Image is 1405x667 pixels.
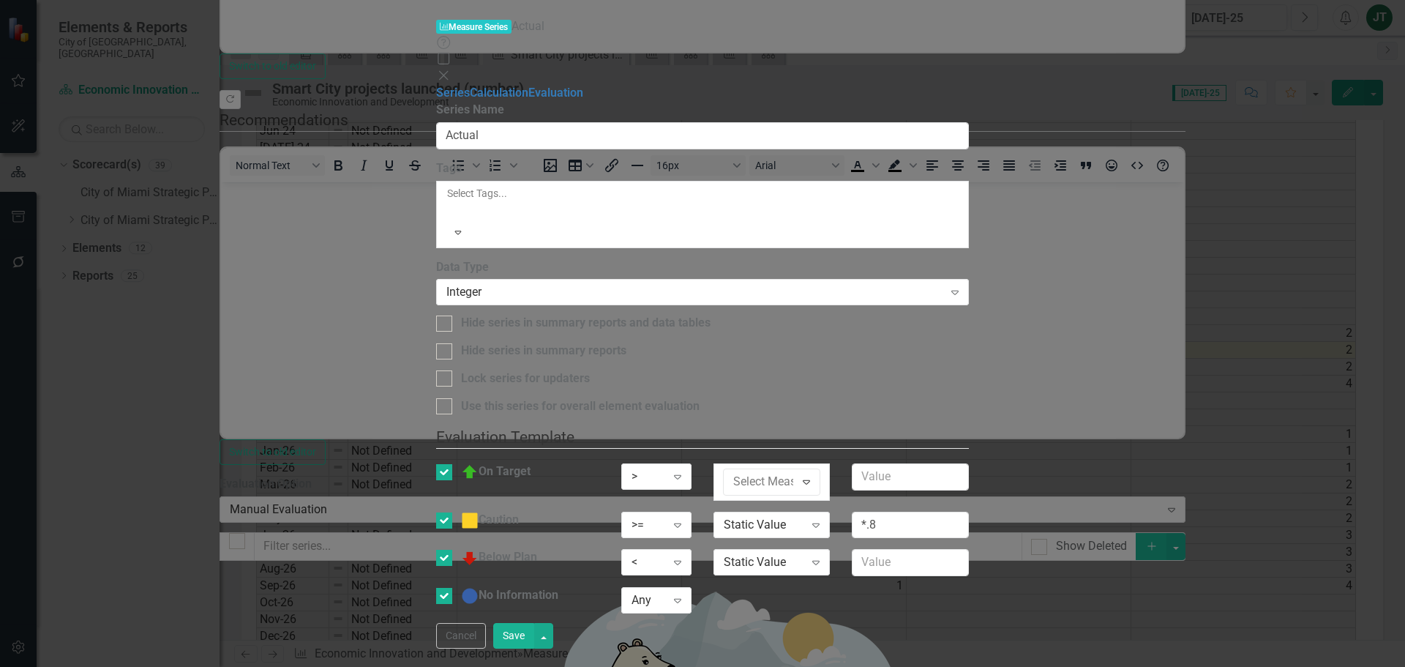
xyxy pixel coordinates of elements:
div: Integer [446,284,943,301]
div: On Target [461,463,531,481]
div: Any [632,592,666,609]
input: Value [852,549,968,576]
img: Caution [461,512,479,529]
legend: Evaluation Template [436,426,969,449]
label: Series Name [436,102,969,119]
input: Series Name [436,122,969,149]
div: > [632,468,666,485]
div: Lock series for updaters [461,370,590,387]
img: No Information [461,587,479,605]
button: Cancel [436,623,486,649]
div: Hide series in summary reports [461,343,626,359]
img: Below Plan [461,549,479,567]
div: >= [632,516,666,533]
input: Value [852,512,968,539]
div: No Information [461,587,558,605]
label: Tags [436,160,969,177]
div: Static Value [724,554,804,571]
span: Measure Series [436,20,512,34]
a: Evaluation [528,86,583,100]
div: Caution [461,512,519,529]
a: Calculation [470,86,528,100]
div: Hide series in summary reports and data tables [461,315,711,332]
a: Series [436,86,470,100]
span: Actual [512,19,544,33]
input: Value [852,463,968,491]
div: Select Tags... [447,186,958,201]
div: Below Plan [461,549,537,567]
label: Data Type [436,259,969,276]
img: On Target [461,463,479,481]
div: Static Value [724,516,804,533]
div: < [632,554,666,571]
div: Use this series for overall element evaluation [461,398,700,415]
button: Save [493,623,534,649]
